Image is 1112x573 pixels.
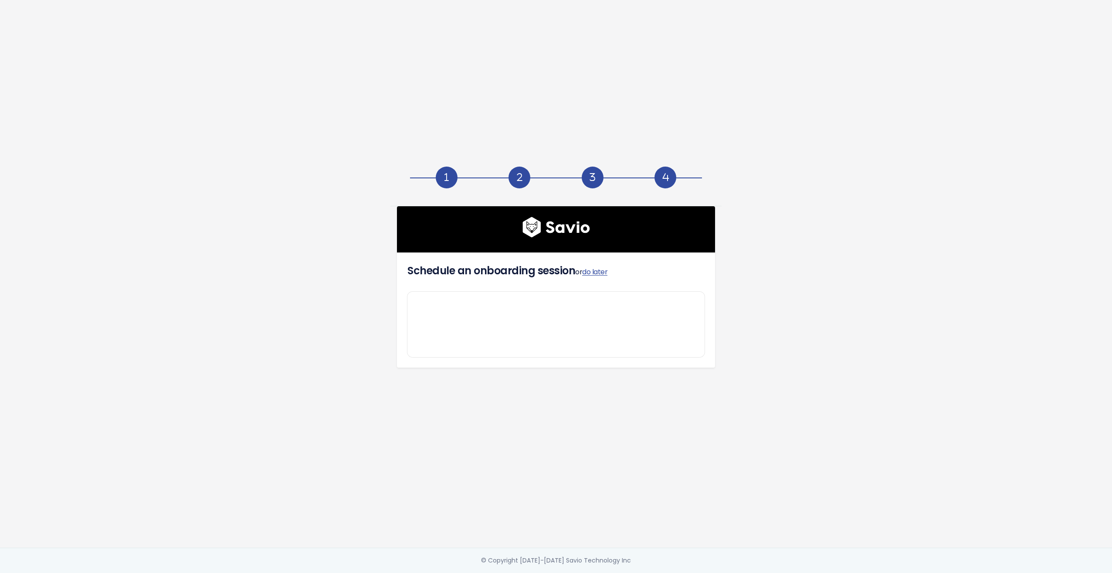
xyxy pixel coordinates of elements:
a: do later [582,267,607,277]
iframe: 0f403ccc [407,292,705,357]
span: or [575,267,607,277]
h4: Schedule an onboarding session [407,263,705,279]
div: © Copyright [DATE]-[DATE] Savio Technology Inc [481,555,631,566]
img: logo600x187.a314fd40982d.png [522,217,590,238]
